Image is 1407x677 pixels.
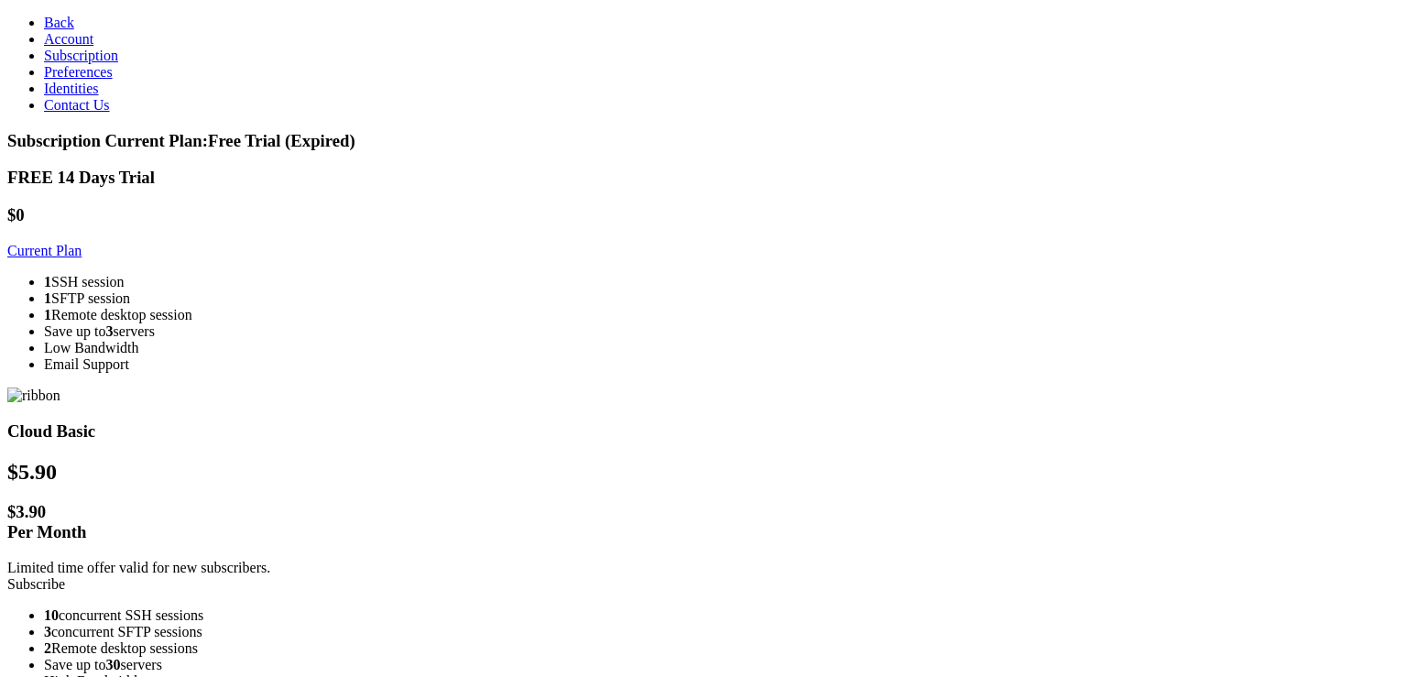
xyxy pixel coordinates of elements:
[7,502,1400,542] h1: $ 3.90
[7,243,82,258] a: Current Plan
[7,460,1400,485] h2: $ 5.90
[105,131,355,150] span: Current Plan: Free Trial (Expired)
[7,131,1400,151] h3: Subscription
[44,290,51,306] strong: 1
[7,168,1400,188] h3: FREE 14 Days Trial
[44,290,1400,307] li: SFTP session
[44,323,1400,340] li: Save up to servers
[44,81,99,96] a: Identities
[7,388,60,404] img: ribbon
[44,274,51,289] strong: 1
[44,274,1400,290] li: SSH session
[7,576,65,592] a: Subscribe
[106,657,121,672] strong: 30
[44,624,1400,640] li: concurrent SFTP sessions
[7,560,270,575] span: Limited time offer valid for new subscribers.
[44,307,51,322] strong: 1
[44,640,1400,657] li: Remote desktop sessions
[44,15,74,30] a: Back
[44,48,118,63] a: Subscription
[44,657,1400,673] li: Save up to servers
[44,607,59,623] strong: 10
[44,340,1400,356] li: Low Bandwidth
[44,307,1400,323] li: Remote desktop session
[7,522,1400,542] div: Per Month
[44,97,110,113] a: Contact Us
[44,607,1400,624] li: concurrent SSH sessions
[44,356,1400,373] li: Email Support
[7,421,1400,442] h3: Cloud Basic
[44,31,93,47] a: Account
[44,640,51,656] strong: 2
[44,64,113,80] a: Preferences
[7,205,1400,225] h1: $0
[106,323,114,339] strong: 3
[44,624,51,639] strong: 3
